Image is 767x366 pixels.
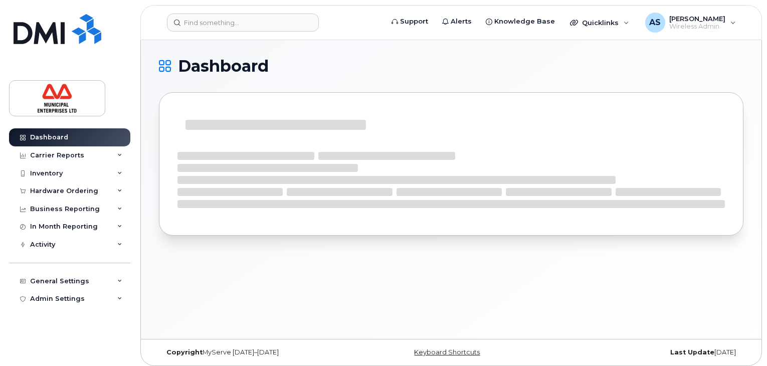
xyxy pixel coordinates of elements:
div: MyServe [DATE]–[DATE] [159,348,354,356]
div: [DATE] [548,348,743,356]
span: Dashboard [178,59,269,74]
strong: Copyright [166,348,203,356]
strong: Last Update [670,348,714,356]
a: Keyboard Shortcuts [414,348,480,356]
